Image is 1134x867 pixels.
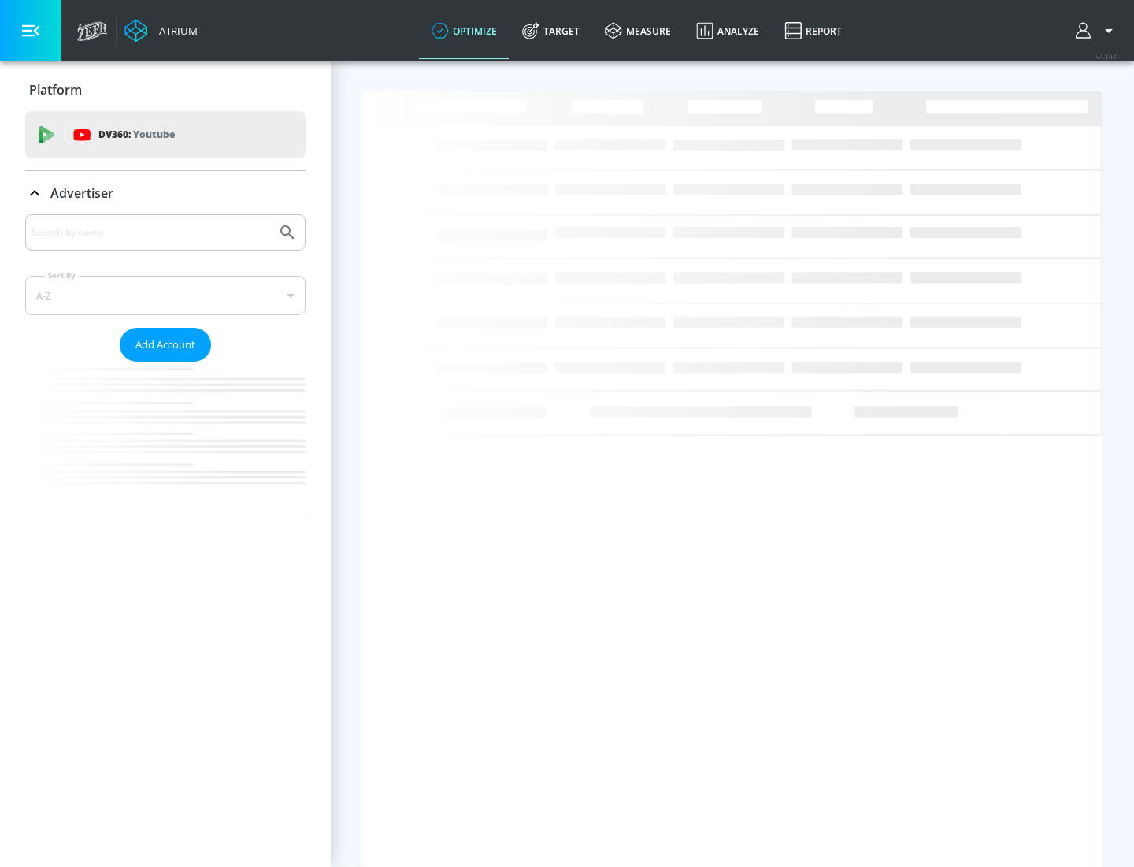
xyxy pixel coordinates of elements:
[120,328,211,362] button: Add Account
[510,2,592,59] a: Target
[684,2,772,59] a: Analyze
[45,270,79,281] label: Sort By
[25,276,306,315] div: A-Z
[29,81,82,99] p: Platform
[25,214,306,515] div: Advertiser
[50,184,113,202] p: Advertiser
[124,19,198,43] a: Atrium
[592,2,684,59] a: measure
[1096,52,1118,61] span: v 4.19.0
[25,362,306,515] nav: list of Advertiser
[25,68,306,112] div: Platform
[153,24,198,38] div: Atrium
[419,2,510,59] a: optimize
[98,126,175,143] p: DV360:
[31,222,270,243] input: Search by name
[135,336,195,354] span: Add Account
[25,111,306,158] div: DV360: Youtube
[772,2,854,59] a: Report
[133,126,175,143] p: Youtube
[25,171,306,215] div: Advertiser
